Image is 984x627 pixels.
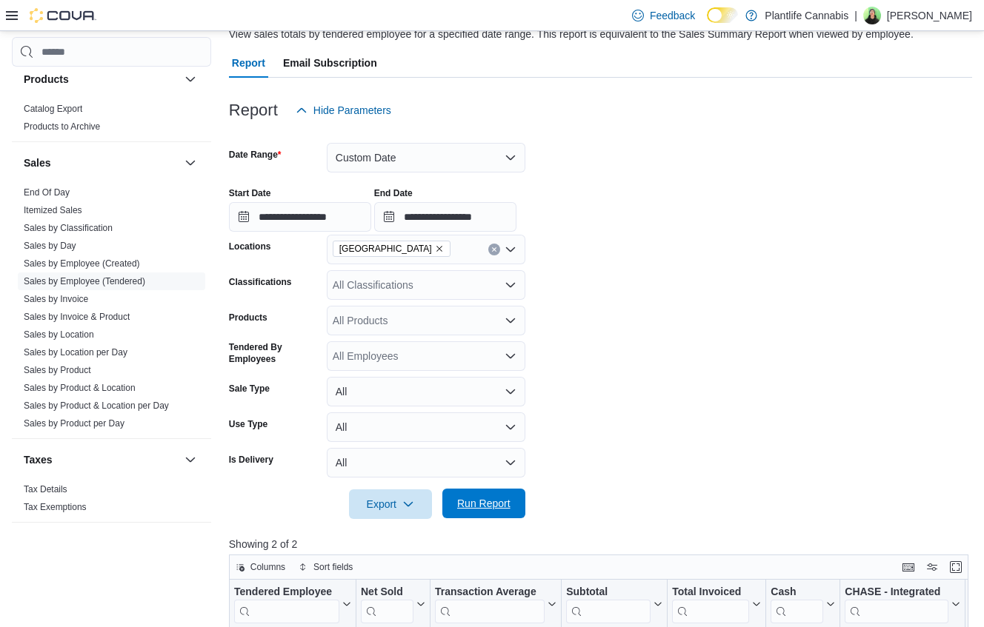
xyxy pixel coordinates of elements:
button: Hide Parameters [290,95,397,125]
button: Taxes [182,451,199,469]
span: Spruce Grove [333,241,451,257]
div: CHASE - Integrated [845,586,948,600]
button: Export [349,489,432,519]
button: Sales [182,154,199,172]
a: Sales by Day [24,241,76,251]
button: Display options [923,558,941,576]
p: [PERSON_NAME] [887,7,972,24]
label: Classifications [229,276,292,288]
label: Use Type [229,418,267,430]
span: Itemized Sales [24,204,82,216]
a: Sales by Product per Day [24,418,124,429]
a: Sales by Employee (Created) [24,258,140,269]
input: Press the down key to open a popover containing a calendar. [374,202,516,232]
a: Sales by Product & Location [24,383,136,393]
span: Sort fields [313,561,353,573]
a: Sales by Location per Day [24,347,127,358]
p: Showing 2 of 2 [229,537,976,551]
div: Taxes [12,480,211,522]
button: Remove Spruce Grove from selection in this group [435,244,444,253]
input: Dark Mode [707,7,738,23]
label: Locations [229,241,271,252]
span: Sales by Product per Day [24,418,124,429]
button: Clear input [488,244,500,255]
label: Date Range [229,149,282,161]
span: Sales by Location [24,329,94,341]
span: [GEOGRAPHIC_DATA] [339,241,432,256]
a: Sales by Location [24,329,94,340]
button: CHASE - Integrated [845,586,960,623]
span: Export [358,489,423,519]
button: Open list of options [505,244,516,255]
button: Products [24,72,179,87]
span: Sales by Classification [24,222,113,234]
a: Itemized Sales [24,205,82,215]
label: Sale Type [229,383,270,395]
div: Cash [771,586,823,623]
a: Feedback [626,1,701,30]
a: Tax Exemptions [24,502,87,512]
button: Sales [24,155,179,170]
span: Sales by Day [24,240,76,252]
button: Taxes [24,452,179,467]
span: Feedback [650,8,695,23]
div: Total Invoiced [672,586,749,623]
h3: Sales [24,155,51,170]
div: CHASE - Integrated [845,586,948,623]
div: Tendered Employee [234,586,339,623]
span: Tax Details [24,483,67,495]
h3: Taxes [24,452,53,467]
div: Transaction Average [435,586,545,623]
button: Total Invoiced [672,586,761,623]
a: Sales by Invoice [24,294,88,304]
div: Cash [771,586,823,600]
a: End Of Day [24,187,70,198]
button: Enter fullscreen [947,558,965,576]
span: Sales by Invoice & Product [24,311,130,323]
button: All [327,448,525,477]
div: Subtotal [566,586,651,623]
button: All [327,377,525,406]
a: Sales by Employee (Tendered) [24,276,145,286]
label: End Date [374,187,413,199]
span: Hide Parameters [313,103,391,118]
button: Transaction Average [435,586,556,623]
span: Columns [250,561,285,573]
a: Catalog Export [24,104,82,114]
a: Tax Details [24,484,67,494]
button: Sort fields [293,558,359,576]
button: Products [182,70,199,88]
label: Products [229,312,267,323]
div: View sales totals by tendered employee for a specified date range. This report is equivalent to t... [229,27,914,42]
div: Net Sold [361,586,413,623]
a: Sales by Product & Location per Day [24,400,169,411]
button: Open list of options [505,350,516,362]
span: Email Subscription [283,48,377,78]
button: Net Sold [361,586,425,623]
div: Total Invoiced [672,586,749,600]
span: End Of Day [24,187,70,198]
label: Is Delivery [229,454,273,466]
a: Products to Archive [24,121,100,132]
a: Sales by Product [24,365,91,375]
button: Tendered Employee [234,586,351,623]
div: Products [12,100,211,141]
img: Cova [30,8,96,23]
span: Sales by Invoice [24,293,88,305]
div: Net Sold [361,586,413,600]
div: Jim Stevenson [863,7,881,24]
div: Transaction Average [435,586,545,600]
p: Plantlife Cannabis [765,7,848,24]
button: Subtotal [566,586,662,623]
button: Columns [230,558,291,576]
span: Report [232,48,265,78]
span: Products to Archive [24,121,100,133]
span: Sales by Product & Location [24,382,136,394]
label: Tendered By Employees [229,341,321,365]
button: Keyboard shortcuts [900,558,917,576]
div: Tendered Employee [234,586,339,600]
span: Catalog Export [24,103,82,115]
button: All [327,412,525,442]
